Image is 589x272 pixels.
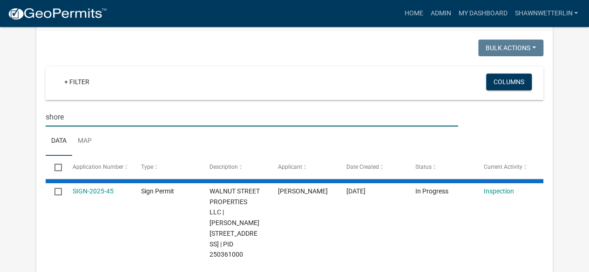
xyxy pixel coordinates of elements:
[454,5,511,22] a: My Dashboard
[400,5,427,22] a: Home
[73,164,123,170] span: Application Number
[415,187,448,195] span: In Progress
[474,156,543,178] datatable-header-cell: Current Activity
[511,5,582,22] a: ShawnWetterlin
[338,156,406,178] datatable-header-cell: Date Created
[141,187,174,195] span: Sign Permit
[486,73,532,90] button: Columns
[483,187,514,195] a: Inspection
[346,187,366,195] span: 09/16/2025
[483,164,522,170] span: Current Activity
[278,187,328,195] span: Megan Wurzel
[72,126,97,156] a: Map
[478,40,543,56] button: Bulk Actions
[57,73,97,90] a: + Filter
[73,187,114,195] a: SIGN-2025-45
[64,156,132,178] datatable-header-cell: Application Number
[46,107,458,126] input: Search for applications
[427,5,454,22] a: Admin
[141,164,153,170] span: Type
[210,187,260,259] span: WALNUT STREET PROPERTIES LLC | JERRY STEFFES 136 WALNUT ST S, Houston County | PID 250361000
[269,156,338,178] datatable-header-cell: Applicant
[406,156,474,178] datatable-header-cell: Status
[201,156,269,178] datatable-header-cell: Description
[132,156,201,178] datatable-header-cell: Type
[46,156,63,178] datatable-header-cell: Select
[278,164,302,170] span: Applicant
[46,126,72,156] a: Data
[210,164,238,170] span: Description
[346,164,379,170] span: Date Created
[415,164,431,170] span: Status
